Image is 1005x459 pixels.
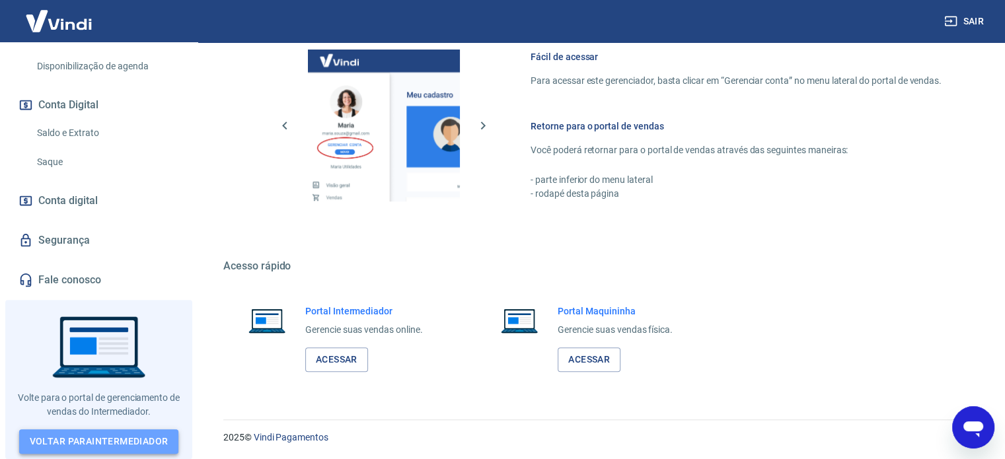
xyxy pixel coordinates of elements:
[952,406,994,448] iframe: Botão para abrir a janela de mensagens, conversa em andamento
[305,347,368,372] a: Acessar
[19,429,179,454] a: Voltar paraIntermediador
[531,74,942,88] p: Para acessar este gerenciador, basta clicar em “Gerenciar conta” no menu lateral do portal de ven...
[16,1,102,41] img: Vindi
[32,149,182,176] a: Saque
[942,9,989,34] button: Sair
[531,143,942,157] p: Você poderá retornar para o portal de vendas através das seguintes maneiras:
[16,265,182,295] a: Fale conosco
[558,304,673,318] h6: Portal Maquininha
[16,186,182,215] a: Conta digital
[492,304,547,336] img: Imagem de um notebook aberto
[308,50,460,201] img: Imagem da dashboard mostrando o botão de gerenciar conta na sidebar no lado esquerdo
[531,50,942,63] h6: Fácil de acessar
[223,431,973,444] p: 2025 ©
[16,90,182,120] button: Conta Digital
[16,226,182,255] a: Segurança
[531,120,942,133] h6: Retorne para o portal de vendas
[223,260,973,273] h5: Acesso rápido
[32,120,182,147] a: Saldo e Extrato
[305,304,423,318] h6: Portal Intermediador
[254,432,328,442] a: Vindi Pagamentos
[305,323,423,337] p: Gerencie suas vendas online.
[239,304,295,336] img: Imagem de um notebook aberto
[38,192,98,210] span: Conta digital
[531,187,942,201] p: - rodapé desta página
[558,323,673,337] p: Gerencie suas vendas física.
[531,173,942,187] p: - parte inferior do menu lateral
[558,347,620,372] a: Acessar
[32,53,182,80] a: Disponibilização de agenda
